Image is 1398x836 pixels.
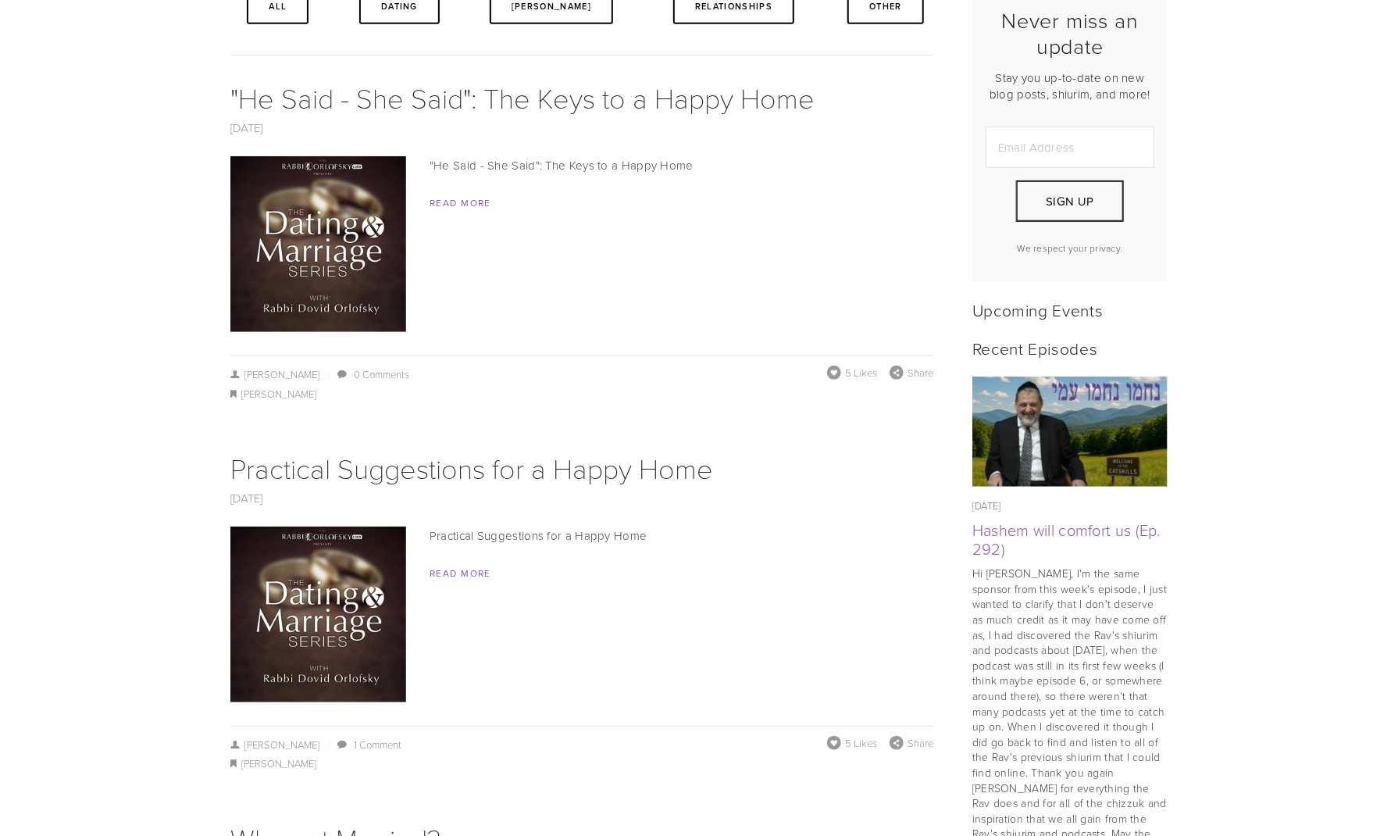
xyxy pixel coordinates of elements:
a: Read More [430,196,491,209]
a: 1 Comment [355,738,402,752]
span: 5 Likes [845,366,877,380]
a: "He Said - She Said": The Keys to a Happy Home [230,78,815,116]
a: Hashem will comfort us (Ep. 292) [972,519,1161,559]
a: [DATE] [230,490,263,506]
p: We respect your privacy. [986,241,1154,255]
p: Practical Suggestions for a Happy Home [230,527,933,545]
img: Hashem will comfort us (Ep. 292) [972,377,1168,487]
a: [PERSON_NAME] [230,738,320,752]
a: [PERSON_NAME] [230,367,320,381]
span: / [320,367,336,381]
a: 0 Comments [355,367,410,381]
a: [PERSON_NAME] [242,756,317,770]
h2: Upcoming Events [972,300,1168,320]
img: "He Said - She Said": The Keys to a Happy Home [230,156,406,332]
h2: Never miss an update [986,8,1154,59]
a: [DATE] [230,120,263,136]
p: Stay you up-to-date on new blog posts, shiurim, and more! [986,70,1154,102]
input: Email Address [986,127,1154,168]
div: Share [890,366,933,380]
span: 5 Likes [845,736,877,750]
time: [DATE] [972,498,1001,513]
a: Practical Suggestions for a Happy Home [230,448,713,487]
img: Practical Suggestions for a Happy Home [230,527,406,702]
a: [PERSON_NAME] [242,387,317,401]
a: Hashem will comfort us (Ep. 292) [972,377,1168,487]
span: Sign Up [1046,193,1093,209]
h2: Recent Episodes [972,338,1168,358]
div: Share [890,736,933,750]
p: "He Said - She Said": The Keys to a Happy Home [230,156,933,175]
a: Read More [430,566,491,580]
button: Sign Up [1016,180,1124,222]
span: / [320,738,336,752]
